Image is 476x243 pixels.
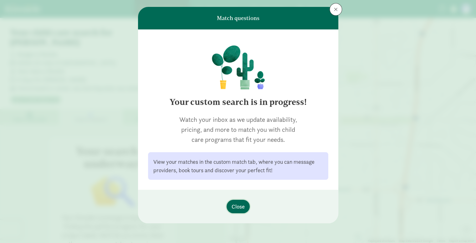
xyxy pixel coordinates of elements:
span: Close [232,202,245,211]
div: View your matches in the custom match tab, where you can message providers, book tours and discov... [153,158,323,174]
h4: Your custom search is in progress! [148,97,328,107]
h6: Match questions [217,15,259,21]
p: Watch your inbox as we update availability, pricing, and more to match you with child care progra... [175,115,301,145]
button: Close [227,200,250,213]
